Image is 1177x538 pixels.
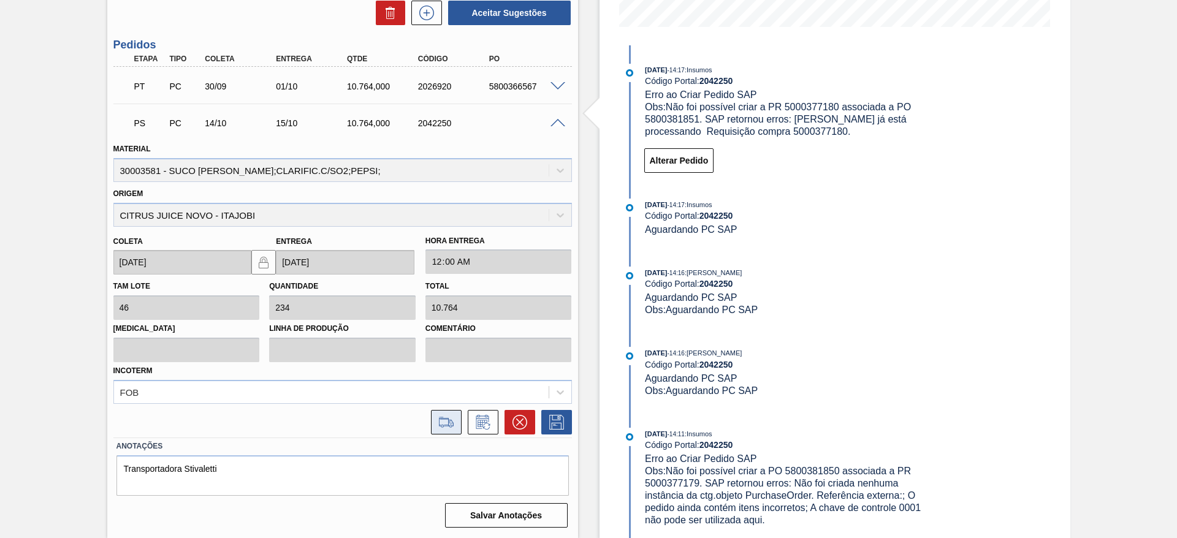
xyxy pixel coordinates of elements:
[113,189,143,198] label: Origem
[462,410,498,434] div: Informar alteração no pedido
[448,1,571,25] button: Aceitar Sugestões
[645,201,667,208] span: [DATE]
[486,55,566,63] div: PO
[113,250,252,275] input: dd/mm/yyyy
[535,410,572,434] div: Salvar Pedido
[166,118,203,128] div: Pedido de Compra
[626,433,633,441] img: atual
[685,349,742,357] span: : [PERSON_NAME]
[344,55,424,63] div: Qtde
[273,81,352,91] div: 01/10/2025
[425,282,449,290] label: Total
[644,148,714,173] button: Alterar Pedido
[116,438,569,455] label: Anotações
[699,211,733,221] strong: 2042250
[113,320,260,338] label: [MEDICAL_DATA]
[626,272,633,279] img: atual
[699,76,733,86] strong: 2042250
[113,145,151,153] label: Material
[645,292,737,303] span: Aguardando PC SAP
[645,76,936,86] div: Código Portal:
[645,305,758,315] span: Obs: Aguardando PC SAP
[645,102,913,137] span: Obs: Não foi possível criar a PR 5000377180 associada a PO 5800381851. SAP retornou erros: [PERSO...
[425,232,572,250] label: Hora Entrega
[120,387,139,397] div: FOB
[344,81,424,91] div: 10.764,000
[645,430,667,438] span: [DATE]
[166,81,203,91] div: Pedido de Compra
[202,55,281,63] div: Coleta
[626,204,633,211] img: atual
[425,410,462,434] div: Ir para Composição de Carga
[113,282,150,290] label: Tam lote
[645,466,924,525] span: Obs: Não foi possível criar a PO 5800381850 associada a PR 5000377179. SAP retornou erros: Não fo...
[699,440,733,450] strong: 2042250
[131,110,168,137] div: Aguardando PC SAP
[498,410,535,434] div: Cancelar pedido
[685,269,742,276] span: : [PERSON_NAME]
[645,89,756,100] span: Erro ao Criar Pedido SAP
[113,366,153,375] label: Incoterm
[425,320,572,338] label: Comentário
[486,81,566,91] div: 5800366567
[445,503,568,528] button: Salvar Anotações
[685,201,712,208] span: : Insumos
[699,279,733,289] strong: 2042250
[131,73,168,100] div: Pedido em Trânsito
[202,81,281,91] div: 30/09/2025
[269,320,416,338] label: Linha de Produção
[273,55,352,63] div: Entrega
[645,440,936,450] div: Código Portal:
[645,385,758,396] span: Obs: Aguardando PC SAP
[626,352,633,360] img: atual
[668,270,685,276] span: - 14:16
[269,282,318,290] label: Quantidade
[134,118,165,128] p: PS
[645,349,667,357] span: [DATE]
[273,118,352,128] div: 15/10/2025
[668,431,685,438] span: - 14:11
[251,250,276,275] button: locked
[645,224,737,235] span: Aguardando PC SAP
[645,269,667,276] span: [DATE]
[166,55,203,63] div: Tipo
[116,455,569,496] textarea: Transportadora Stivaletti
[131,55,168,63] div: Etapa
[415,118,495,128] div: 2042250
[202,118,281,128] div: 14/10/2025
[645,453,756,464] span: Erro ao Criar Pedido SAP
[626,69,633,77] img: atual
[668,350,685,357] span: - 14:16
[256,255,271,270] img: locked
[668,202,685,208] span: - 14:17
[344,118,424,128] div: 10.764,000
[276,237,312,246] label: Entrega
[276,250,414,275] input: dd/mm/yyyy
[685,430,712,438] span: : Insumos
[645,373,737,384] span: Aguardando PC SAP
[645,66,667,74] span: [DATE]
[685,66,712,74] span: : Insumos
[134,81,165,91] p: PT
[113,39,572,51] h3: Pedidos
[113,237,143,246] label: Coleta
[405,1,442,25] div: Nova sugestão
[699,360,733,369] strong: 2042250
[645,211,936,221] div: Código Portal:
[668,67,685,74] span: - 14:17
[415,81,495,91] div: 2026920
[415,55,495,63] div: Código
[645,279,936,289] div: Código Portal:
[370,1,405,25] div: Excluir Sugestões
[645,360,936,369] div: Código Portal:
